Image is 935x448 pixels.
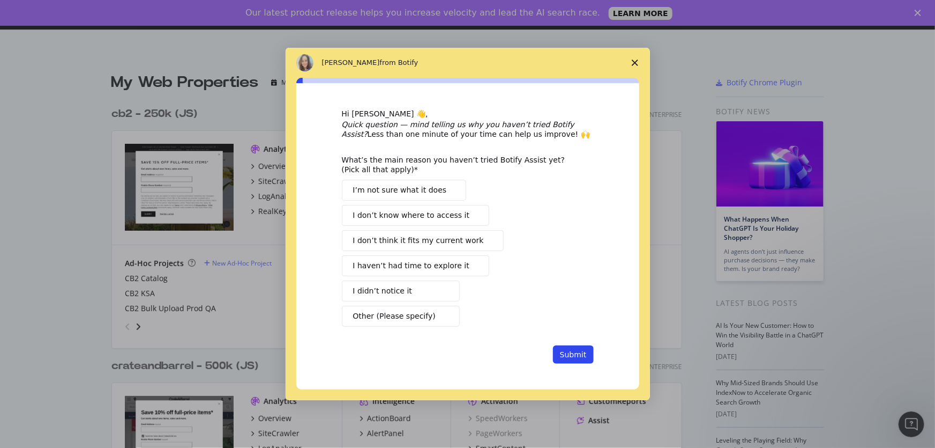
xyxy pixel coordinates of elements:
button: Other (Please specify) [342,306,460,327]
div: Less than one minute of your time can help us improve! 🙌 [342,120,594,139]
span: Other (Please specify) [353,311,436,322]
a: LEARN MORE [609,7,672,20]
div: Hi [PERSON_NAME] 👋, [342,109,594,120]
button: I’m not sure what it does [342,180,467,201]
button: I don’t think it fits my current work [342,230,504,251]
div: Close [915,10,925,16]
span: Close survey [620,48,650,78]
button: I didn’t notice it [342,281,460,302]
span: I’m not sure what it does [353,185,447,196]
div: Our latest product release helps you increase velocity and lead the AI search race. [245,8,600,18]
button: I don’t know where to access it [342,205,490,226]
span: [PERSON_NAME] [322,58,380,67]
span: I don’t know where to access it [353,210,470,221]
span: I didn’t notice it [353,285,412,297]
div: What’s the main reason you haven’t tried Botify Assist yet? (Pick all that apply) [342,155,578,174]
span: I haven’t had time to explore it [353,260,469,271]
img: Profile image for Colleen [296,54,313,71]
button: I haven’t had time to explore it [342,255,489,276]
button: Submit [553,346,594,364]
span: I don’t think it fits my current work [353,235,484,246]
i: Quick question — mind telling us why you haven’t tried Botify Assist? [342,120,574,138]
span: from Botify [380,58,418,67]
